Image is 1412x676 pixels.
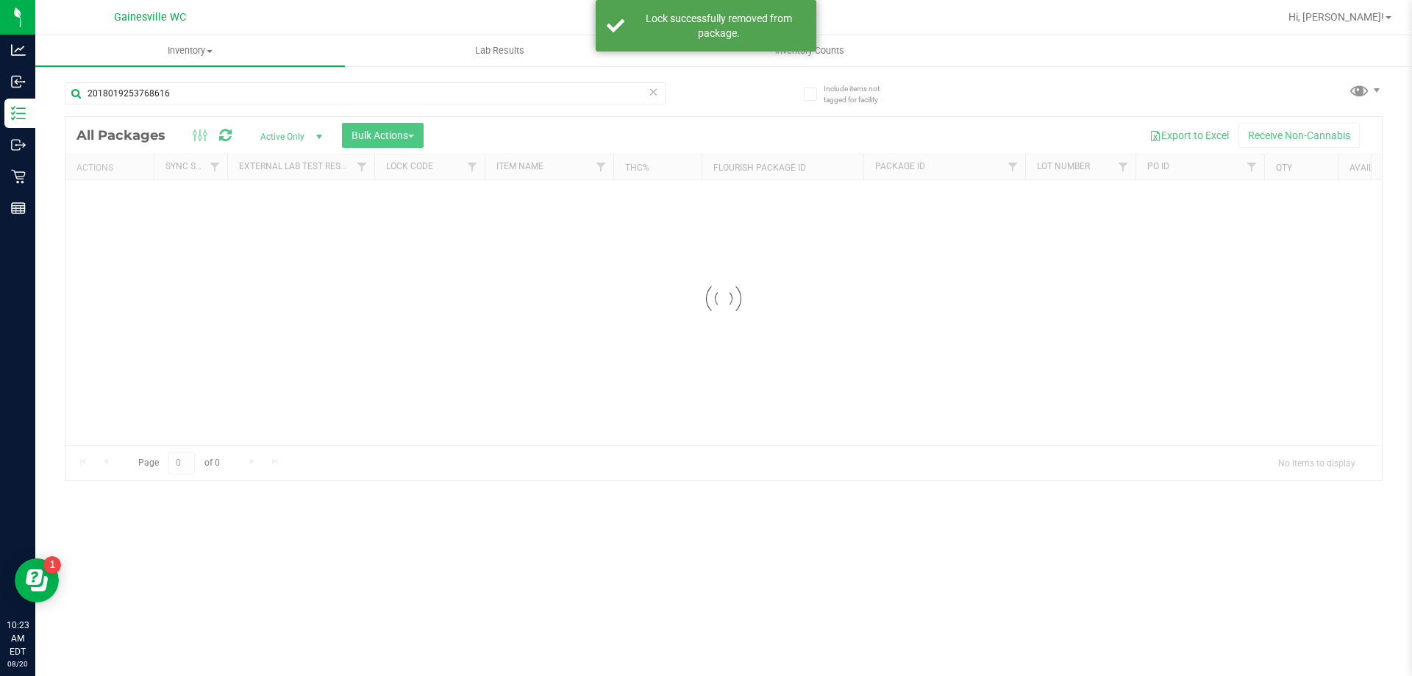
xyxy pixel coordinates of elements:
[648,82,658,102] span: Clear
[11,74,26,89] inline-svg: Inbound
[11,169,26,184] inline-svg: Retail
[11,106,26,121] inline-svg: Inventory
[43,556,61,574] iframe: Resource center unread badge
[455,44,544,57] span: Lab Results
[65,82,666,104] input: Search Package ID, Item Name, SKU, Lot or Part Number...
[114,11,186,24] span: Gainesville WC
[11,138,26,152] inline-svg: Outbound
[11,201,26,216] inline-svg: Reports
[15,558,59,602] iframe: Resource center
[824,83,897,105] span: Include items not tagged for facility
[7,658,29,669] p: 08/20
[1288,11,1384,23] span: Hi, [PERSON_NAME]!
[345,35,655,66] a: Lab Results
[35,35,345,66] a: Inventory
[632,11,805,40] div: Lock successfully removed from package.
[11,43,26,57] inline-svg: Analytics
[35,44,345,57] span: Inventory
[7,619,29,658] p: 10:23 AM EDT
